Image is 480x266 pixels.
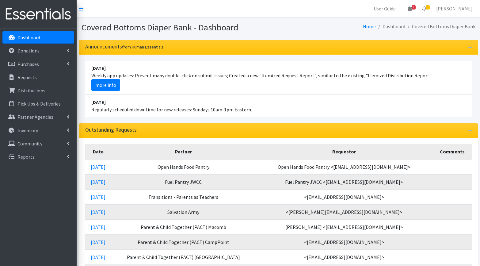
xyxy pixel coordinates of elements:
a: Donations [2,44,74,57]
a: 1 [403,2,417,15]
a: [DATE] [91,179,105,185]
p: Inventory [17,127,38,133]
small: from Human Essentials [122,44,164,50]
a: Distributions [2,84,74,97]
a: [DATE] [91,209,105,215]
a: [PERSON_NAME] [431,2,478,15]
td: Parent & Child Together (PACT) CampPoint [111,234,255,249]
th: Requestor [255,144,433,159]
li: Dashboard [376,22,405,31]
h3: Announcements [85,44,164,50]
li: Covered Bottoms Diaper Bank [405,22,475,31]
h3: Outstanding Requests [85,127,137,133]
p: Dashboard [17,34,40,40]
li: Regularly scheduled downtime for new releases: Sundays 10am-1pm Eastern. [85,95,472,117]
a: Inventory [2,124,74,137]
a: [DATE] [91,254,105,260]
img: HumanEssentials [2,4,74,25]
td: <[EMAIL_ADDRESS][DOMAIN_NAME]> [255,189,433,204]
a: 8 [417,2,431,15]
p: Distributions [17,87,45,94]
td: Transitions - Parents as Teachers [111,189,255,204]
th: Date [85,144,112,159]
td: Parent & Child Together (PACT) Macomb [111,219,255,234]
a: Community [2,137,74,150]
td: <[PERSON_NAME][EMAIL_ADDRESS][DOMAIN_NAME]> [255,204,433,219]
strong: [DATE] [91,99,106,105]
a: Requests [2,71,74,83]
td: <[EMAIL_ADDRESS][DOMAIN_NAME]> [255,234,433,249]
a: [DATE] [91,239,105,245]
a: Pick Ups & Deliveries [2,98,74,110]
a: [DATE] [91,194,105,200]
p: Donations [17,48,40,54]
h1: Covered Bottoms Diaper Bank - Dashboard [82,22,276,33]
li: Weekly app updates: Prevent many double-click on submit issues; Created a new "Itemized Request R... [85,61,472,95]
a: Dashboard [2,31,74,44]
td: Open Hands Food Pantry <[EMAIL_ADDRESS][DOMAIN_NAME]> [255,159,433,175]
td: Open Hands Food Pantry [111,159,255,175]
td: Salvation Army [111,204,255,219]
td: [PERSON_NAME] <[EMAIL_ADDRESS][DOMAIN_NAME]> [255,219,433,234]
a: [DATE] [91,164,105,170]
p: Requests [17,74,37,80]
a: Reports [2,151,74,163]
p: Community [17,141,42,147]
td: Fuel Pantry JWCC [111,174,255,189]
p: Pick Ups & Deliveries [17,101,61,107]
a: Purchases [2,58,74,70]
a: [DATE] [91,224,105,230]
td: Fuel Pantry JWCC <[EMAIL_ADDRESS][DOMAIN_NAME]> [255,174,433,189]
span: 8 [426,5,430,10]
p: Reports [17,154,35,160]
a: User Guide [369,2,401,15]
span: 1 [412,5,416,10]
strong: [DATE] [91,65,106,71]
th: Partner [111,144,255,159]
a: more info [91,79,120,91]
td: Parent & Child Together (PACT) [GEOGRAPHIC_DATA] [111,249,255,264]
th: Comments [433,144,471,159]
p: Purchases [17,61,39,67]
td: <[EMAIL_ADDRESS][DOMAIN_NAME]> [255,249,433,264]
p: Partner Agencies [17,114,53,120]
a: Home [363,23,376,29]
a: Partner Agencies [2,111,74,123]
